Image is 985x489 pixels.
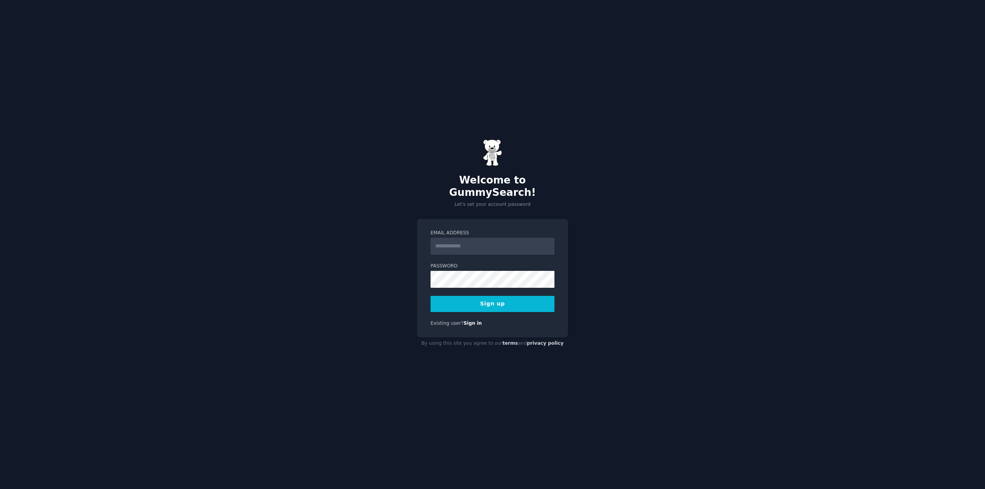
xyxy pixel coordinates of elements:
p: Let's set your account password [417,201,568,208]
img: Gummy Bear [483,139,502,166]
label: Password [431,263,554,270]
a: terms [503,340,518,346]
div: By using this site you agree to our and [417,337,568,350]
button: Sign up [431,296,554,312]
span: Existing user? [431,320,464,326]
a: Sign in [464,320,482,326]
h2: Welcome to GummySearch! [417,174,568,199]
a: privacy policy [527,340,564,346]
label: Email Address [431,230,554,237]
